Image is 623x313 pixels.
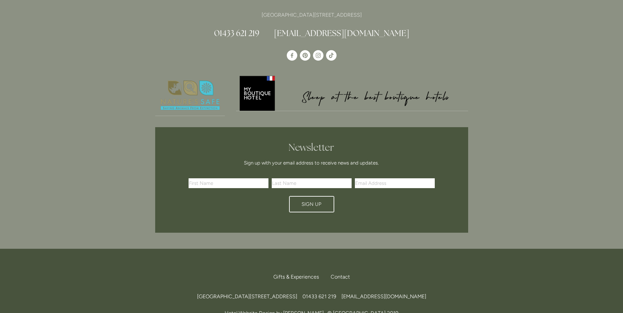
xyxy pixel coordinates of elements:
a: [EMAIL_ADDRESS][DOMAIN_NAME] [341,293,426,300]
button: Sign Up [289,196,334,212]
a: Losehill House Hotel & Spa [287,50,297,61]
p: [GEOGRAPHIC_DATA][STREET_ADDRESS] [155,10,468,19]
a: TikTok [326,50,337,61]
a: Pinterest [300,50,310,61]
a: 01433 621 219 [214,28,259,38]
a: [EMAIL_ADDRESS][DOMAIN_NAME] [274,28,409,38]
span: Sign Up [302,201,321,207]
span: [GEOGRAPHIC_DATA][STREET_ADDRESS] [197,293,297,300]
input: Email Address [355,178,435,188]
input: First Name [189,178,268,188]
input: Last Name [272,178,352,188]
img: Nature's Safe - Logo [155,75,225,116]
a: Instagram [313,50,323,61]
img: My Boutique Hotel - Logo [236,75,468,111]
div: Contact [325,270,350,284]
a: Gifts & Experiences [273,270,324,284]
span: Gifts & Experiences [273,274,319,280]
h2: Newsletter [191,142,432,153]
p: Sign up with your email address to receive news and updates. [191,159,432,167]
span: 01433 621 219 [302,293,336,300]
